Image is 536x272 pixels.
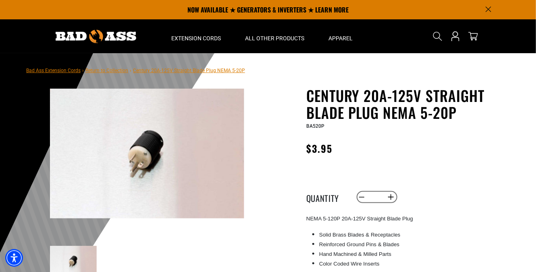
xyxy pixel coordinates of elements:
span: $3.95 [306,141,332,156]
summary: Search [431,30,444,43]
span: Solid Brass Blades & Receptacles [319,232,401,238]
label: Quantity [306,192,347,202]
summary: All Other Products [233,19,316,53]
span: Apparel [328,35,353,42]
a: Bad Ass Extension Cords [26,68,81,73]
div: Accessibility Menu [5,249,23,267]
span: Color Coded Wire Inserts [319,261,380,267]
span: › [82,68,84,73]
a: cart [467,31,480,41]
h1: Century 20A-125V Straight Blade Plug NEMA 5-20P [306,87,504,121]
span: Century 20A-125V Straight Blade Plug NEMA 5-20P [133,68,245,73]
span: Extension Cords [171,35,221,42]
a: Return to Collection [85,68,128,73]
a: Open this option [449,19,462,53]
span: NEMA 5-120P 20A-125V Straight Blade Plug [306,216,413,222]
nav: breadcrumbs [26,65,245,75]
span: BA520P [306,123,324,129]
span: › [130,68,131,73]
span: All Other Products [245,35,304,42]
img: Bad Ass Extension Cords [56,30,136,43]
span: Reinforced Ground Pins & Blades [319,241,399,247]
summary: Extension Cords [159,19,233,53]
span: Hand Machined & Milled Parts [319,251,391,257]
summary: Apparel [316,19,365,53]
